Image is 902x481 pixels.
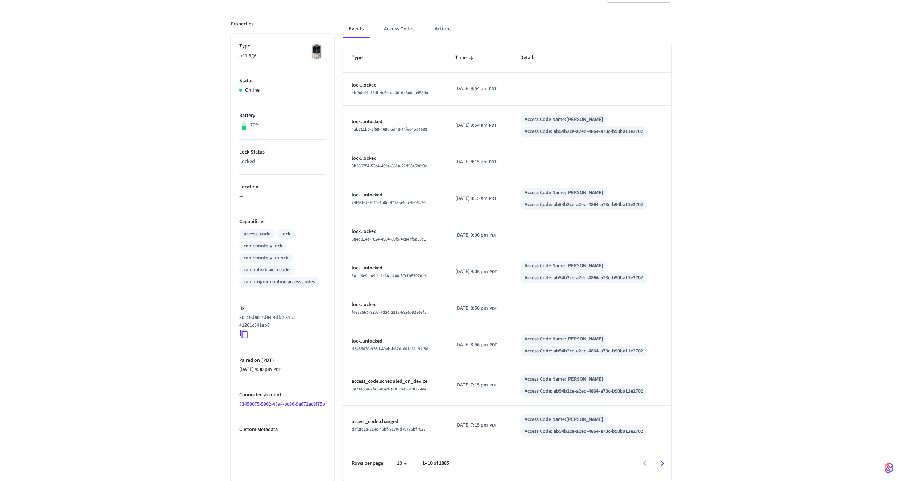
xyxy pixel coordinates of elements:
span: Type [352,52,372,63]
p: 79% [250,121,260,129]
span: [DATE] 7:15 pm [455,381,488,389]
span: PDT [489,269,497,275]
div: America/Los_Angeles [455,122,496,129]
div: can remotely unlock [244,254,288,262]
span: PDT [489,305,497,312]
p: 1–10 of 1885 [422,460,449,467]
div: access_code [244,230,270,238]
span: f437356b-9307-4dac-aa15-692e5933e8f5 [352,309,426,315]
button: Go to next page [654,455,671,472]
span: Time [455,52,476,63]
span: 501b6e9e-04f4-4460-a100-57cfb5797de6 [352,273,427,279]
span: 9b586754-53c4-489a-881a-22d98e590f8c [352,163,427,169]
p: Location [239,183,326,191]
span: 74f68fe7-7615-4b0c-977a-a4cfc4e06b20 [352,200,426,206]
span: 9a21e85a-2f43-494d-a181-be5819f174e4 [352,386,426,392]
div: ant example [343,20,671,38]
p: lock.unlocked [352,118,438,126]
span: PDT [273,367,281,373]
table: sticky table [343,43,671,446]
span: PDT [489,159,496,166]
p: access_code.changed [352,418,438,426]
div: lock [281,230,290,238]
div: America/Los_Angeles [455,195,496,202]
span: PDT [489,196,496,202]
span: [DATE] 7:15 pm [455,422,488,429]
span: [DATE] 8:15 am [455,158,488,166]
p: lock.unlocked [352,338,438,345]
span: Details [520,52,545,63]
span: [DATE] 8:15 am [455,195,488,202]
span: [DATE] 9:06 pm [455,268,488,276]
div: America/Los_Angeles [455,158,496,166]
div: can remotely lock [244,242,282,250]
p: lock.locked [352,155,438,162]
button: Access Codes [378,20,420,38]
div: America/Los_Angeles [455,422,497,429]
span: d4f2fc1a-114c-45bf-8170-d70735bf7027 [352,426,426,432]
img: Schlage Sense Smart Deadbolt with Camelot Trim, Front [307,42,326,60]
span: PDT [489,122,496,129]
span: [DATE] 9:06 pm [455,231,488,239]
p: Custom Metadata [239,426,326,434]
p: lock.locked [352,301,438,309]
span: [DATE] 9:54 am [455,122,488,129]
button: Events [343,20,369,38]
div: America/Los_Angeles [455,341,497,349]
div: can unlock with code [244,266,290,274]
p: access_code.scheduled_on_device [352,378,438,385]
span: [DATE] 4:30 pm [239,366,272,373]
p: — [239,193,326,200]
div: Access Code: ab54b2ce-a2ed-4864-a73c-b90ba11e2702 [525,428,643,435]
div: America/Los_Angeles [239,366,281,373]
p: Schlage [239,52,326,59]
span: d3e85030-936d-40eb-b67d-661a31192f56 [352,346,428,352]
div: Access Code Name: [PERSON_NAME] [525,376,603,383]
div: Access Code Name: [PERSON_NAME] [525,335,603,343]
div: Access Code Name: [PERSON_NAME] [525,116,603,124]
p: Lock Status [239,149,326,156]
p: 80c19d60-7d64-4db2-81b5-41261c541eb0 [239,314,323,329]
div: 10 [393,458,411,469]
img: SeamLogoGradient.69752ec5.svg [885,462,893,474]
span: PDT [489,232,497,239]
p: Type [239,42,326,50]
span: PDT [489,342,497,348]
p: Status [239,77,326,85]
div: Access Code: ab54b2ce-a2ed-4864-a73c-b90ba11e2702 [525,388,643,395]
span: PDT [489,422,497,429]
span: [DATE] 8:56 pm [455,305,488,312]
div: Access Code Name: [PERSON_NAME] [525,189,603,197]
p: Online [245,87,260,94]
span: 4bf96a01-34df-4c6e-ab3d-d4806ba458da [352,90,428,96]
div: America/Los_Angeles [455,305,497,312]
p: Capabilities [239,218,326,226]
div: Access Code: ab54b2ce-a2ed-4864-a73c-b90ba11e2702 [525,128,643,135]
div: Access Code: ab54b2ce-a2ed-4864-a73c-b90ba11e2702 [525,274,643,282]
span: ( PDT ) [260,357,274,364]
p: Rows per page: [352,460,385,467]
div: Access Code Name: [PERSON_NAME] [525,262,603,270]
div: America/Los_Angeles [455,85,496,93]
div: America/Los_Angeles [455,381,497,389]
p: lock.locked [352,81,438,89]
div: America/Los_Angeles [455,268,497,276]
p: Properties [231,20,253,28]
p: lock.unlocked [352,264,438,272]
span: [DATE] 8:56 pm [455,341,488,349]
p: ID [239,305,326,313]
p: lock.locked [352,228,438,235]
p: Locked [239,158,326,166]
span: PDT [489,86,496,92]
p: Battery [239,112,326,120]
div: can program online access codes [244,278,315,286]
span: PDT [489,382,497,389]
button: Actions [429,20,457,38]
p: Paired on [239,357,326,364]
div: Access Code Name: [PERSON_NAME] [525,416,603,423]
span: 4ab711b0-5f58-468c-ad43-44fe64b04633 [352,126,427,133]
p: Connected account [239,391,326,399]
span: [DATE] 9:54 am [455,85,488,93]
div: America/Los_Angeles [455,231,497,239]
span: 884d814e-7624-4984-80f5-4c847f5a53c1 [352,236,426,242]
